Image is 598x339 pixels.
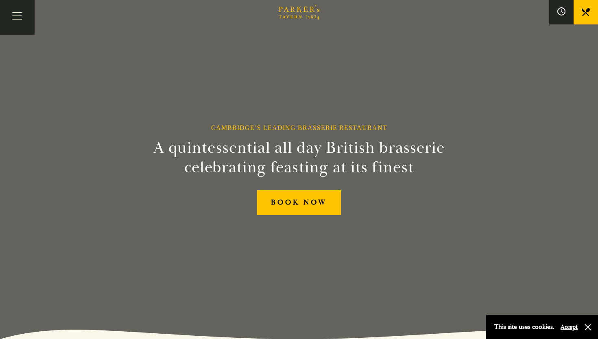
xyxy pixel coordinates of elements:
[584,323,592,331] button: Close and accept
[211,124,387,132] h1: Cambridge’s Leading Brasserie Restaurant
[257,190,341,215] a: BOOK NOW
[113,138,485,177] h2: A quintessential all day British brasserie celebrating feasting at its finest
[561,323,578,331] button: Accept
[494,321,554,333] p: This site uses cookies.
